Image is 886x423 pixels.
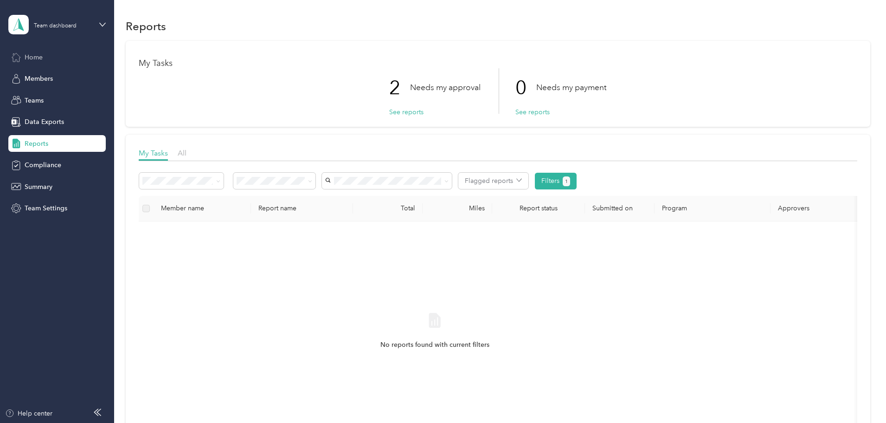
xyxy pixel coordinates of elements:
span: Team Settings [25,203,67,213]
th: Submitted on [585,196,655,221]
span: Home [25,52,43,62]
h1: My Tasks [139,59,857,68]
button: See reports [389,107,424,117]
button: See reports [515,107,550,117]
p: Needs my approval [410,82,481,93]
h1: Reports [126,21,166,31]
th: Member name [154,196,251,221]
button: Flagged reports [458,173,528,189]
div: Total [360,204,415,212]
span: Compliance [25,160,61,170]
p: 2 [389,68,410,107]
p: 0 [515,68,536,107]
span: Data Exports [25,117,64,127]
div: Team dashboard [34,23,77,29]
div: Miles [430,204,485,212]
th: Report name [251,196,353,221]
span: All [178,149,186,157]
span: My Tasks [139,149,168,157]
button: Help center [5,409,52,418]
iframe: Everlance-gr Chat Button Frame [834,371,886,423]
span: Teams [25,96,44,105]
button: Filters1 [535,173,577,189]
th: Approvers [770,196,863,221]
div: Member name [161,204,244,212]
th: Program [655,196,770,221]
p: Needs my payment [536,82,606,93]
span: Summary [25,182,52,192]
span: Reports [25,139,48,149]
span: Report status [500,204,578,212]
span: 1 [565,177,568,186]
button: 1 [563,176,571,186]
span: No reports found with current filters [380,340,489,350]
span: Members [25,74,53,84]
